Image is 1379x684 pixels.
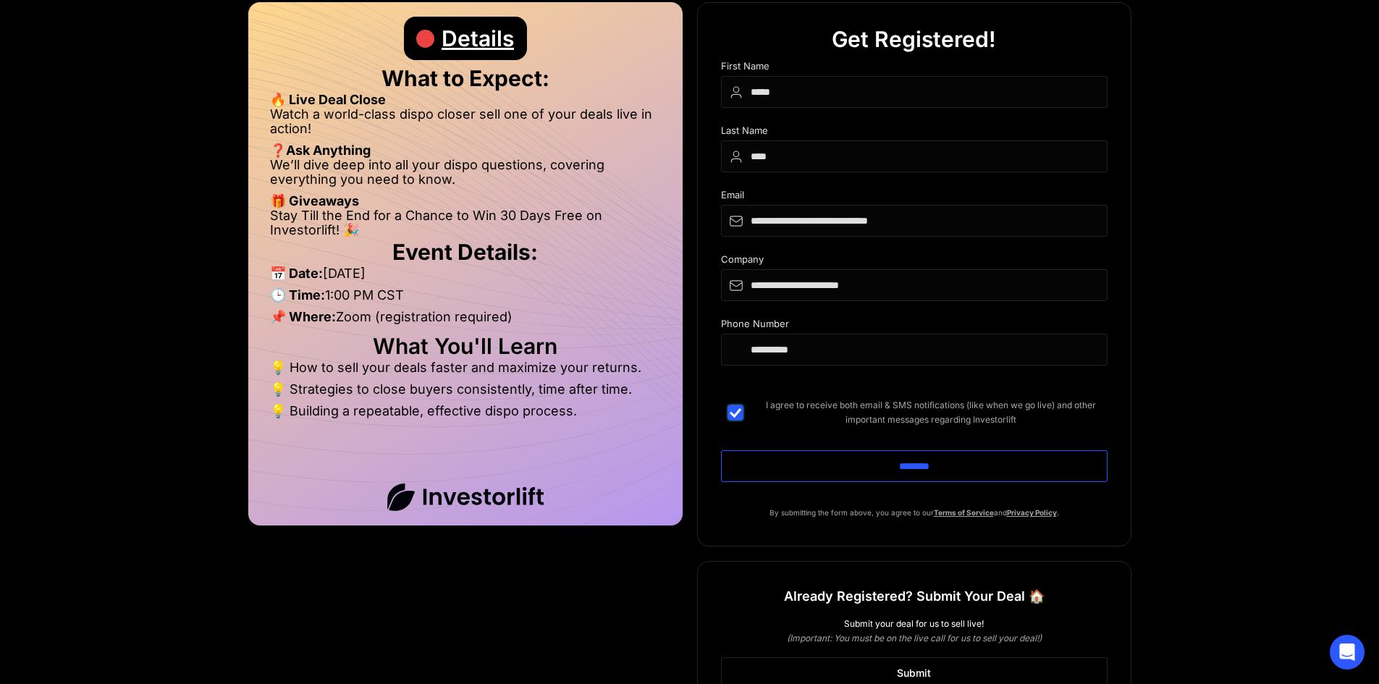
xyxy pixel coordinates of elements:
strong: 📅 Date: [270,266,323,281]
strong: What to Expect: [381,65,549,91]
li: Stay Till the End for a Chance to Win 30 Days Free on Investorlift! 🎉 [270,208,661,237]
li: We’ll dive deep into all your dispo questions, covering everything you need to know. [270,158,661,194]
form: DIspo Day Main Form [721,61,1108,505]
li: 💡 Strategies to close buyers consistently, time after time. [270,382,661,404]
div: Open Intercom Messenger [1330,635,1365,670]
div: Phone Number [721,318,1108,334]
div: Last Name [721,125,1108,140]
strong: 🎁 Giveaways [270,193,359,208]
h2: What You'll Learn [270,339,661,353]
div: Company [721,254,1108,269]
a: Terms of Service [934,508,994,517]
strong: 📌 Where: [270,309,336,324]
p: By submitting the form above, you agree to our and . [721,505,1108,520]
li: Zoom (registration required) [270,310,661,332]
li: Watch a world-class dispo closer sell one of your deals live in action! [270,107,661,143]
strong: Event Details: [392,239,538,265]
div: First Name [721,61,1108,76]
li: 💡 How to sell your deals faster and maximize your returns. [270,360,661,382]
em: (Important: You must be on the live call for us to sell your deal!) [787,633,1042,643]
li: 💡 Building a repeatable, effective dispo process. [270,404,661,418]
div: Details [442,17,514,60]
div: Email [721,190,1108,205]
span: I agree to receive both email & SMS notifications (like when we go live) and other important mess... [754,398,1108,427]
a: Privacy Policy [1007,508,1057,517]
li: 1:00 PM CST [270,288,661,310]
div: Get Registered! [832,17,996,61]
strong: 🔥 Live Deal Close [270,92,386,107]
div: Submit your deal for us to sell live! [721,617,1108,631]
h1: Already Registered? Submit Your Deal 🏠 [784,583,1045,609]
strong: 🕒 Time: [270,287,325,303]
strong: ❓Ask Anything [270,143,371,158]
li: [DATE] [270,266,661,288]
